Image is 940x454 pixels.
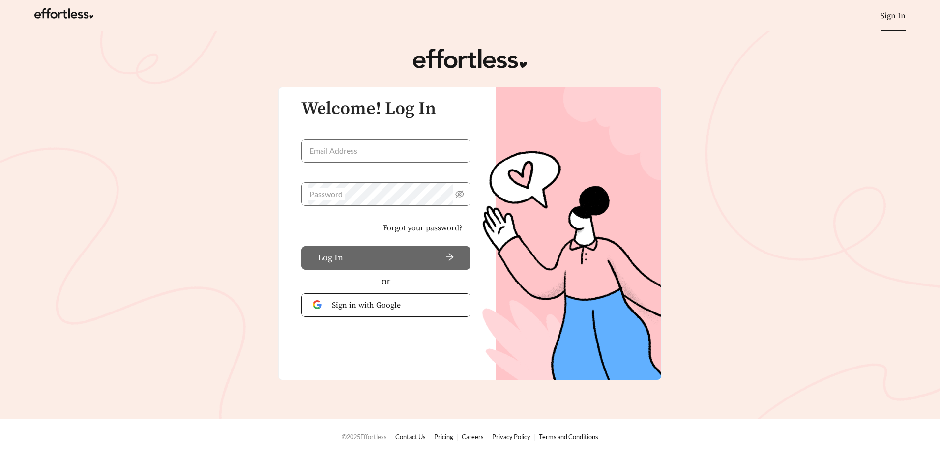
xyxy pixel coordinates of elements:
a: Sign In [881,11,906,21]
a: Privacy Policy [492,433,530,441]
div: or [301,274,470,288]
img: Google Authentication [313,300,324,310]
span: © 2025 Effortless [342,433,387,441]
a: Pricing [434,433,453,441]
button: Log Inarrow-right [301,246,470,270]
a: Contact Us [395,433,426,441]
span: Forgot your password? [383,222,463,234]
span: eye-invisible [455,190,464,199]
a: Terms and Conditions [539,433,598,441]
span: Sign in with Google [332,299,459,311]
button: Forgot your password? [375,218,470,238]
h3: Welcome! Log In [301,99,470,119]
button: Sign in with Google [301,293,470,317]
a: Careers [462,433,484,441]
